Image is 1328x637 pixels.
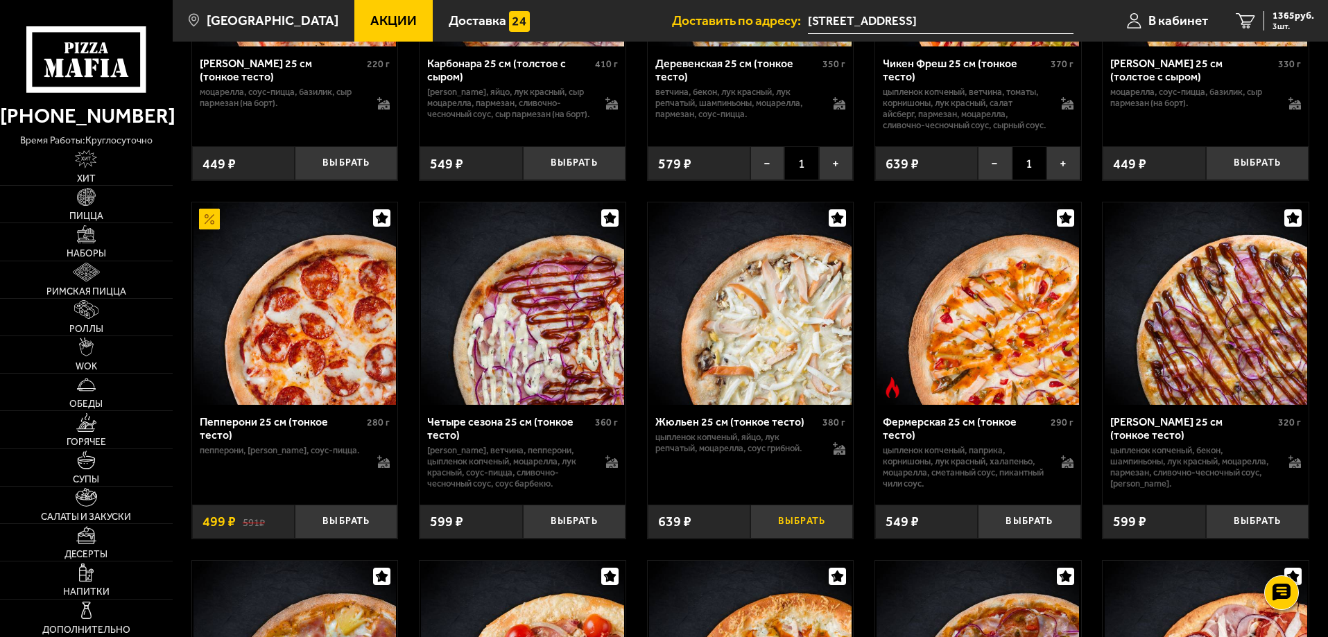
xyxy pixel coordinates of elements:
[595,58,618,70] span: 410 г
[200,415,364,442] div: Пепперони 25 см (тонкое тесто)
[63,587,110,597] span: Напитки
[46,287,126,297] span: Римская пицца
[509,11,530,32] img: 15daf4d41897b9f0e9f617042186c801.svg
[77,174,96,184] span: Хит
[1273,11,1314,21] span: 1365 руб.
[978,146,1012,180] button: −
[64,550,107,559] span: Десерты
[523,505,626,539] button: Выбрать
[1113,155,1146,172] span: 449 ₽
[69,324,103,334] span: Роллы
[1103,202,1309,405] a: Чикен Барбекю 25 см (тонкое тесто)
[202,155,236,172] span: 449 ₽
[1278,417,1301,428] span: 320 г
[193,202,396,405] img: Пепперони 25 см (тонкое тесто)
[200,57,364,83] div: [PERSON_NAME] 25 см (тонкое тесто)
[978,505,1080,539] button: Выбрать
[427,57,592,83] div: Карбонара 25 см (толстое с сыром)
[427,445,592,489] p: [PERSON_NAME], ветчина, пепперони, цыпленок копченый, моцарелла, лук красный, соус-пицца, сливочн...
[648,202,854,405] a: Жюльен 25 см (тонкое тесто)
[1206,146,1309,180] button: Выбрать
[784,146,818,180] span: 1
[199,209,220,229] img: Акционный
[1105,202,1307,405] img: Чикен Барбекю 25 см (тонкое тесто)
[822,58,845,70] span: 350 г
[1113,513,1146,530] span: 599 ₽
[1012,146,1046,180] span: 1
[1051,58,1073,70] span: 370 г
[421,202,623,405] img: Четыре сезона 25 см (тонкое тесто)
[295,505,397,539] button: Выбрать
[1110,445,1275,489] p: цыпленок копченый, бекон, шампиньоны, лук красный, моцарелла, пармезан, сливочно-чесночный соус, ...
[819,146,853,180] button: +
[658,155,691,172] span: 579 ₽
[200,445,364,456] p: пепперони, [PERSON_NAME], соус-пицца.
[882,377,903,398] img: Острое блюдо
[1110,57,1275,83] div: [PERSON_NAME] 25 см (толстое с сыром)
[200,87,364,109] p: моцарелла, соус-пицца, базилик, сыр пармезан (на борт).
[69,211,103,221] span: Пицца
[367,58,390,70] span: 220 г
[883,445,1047,489] p: цыпленок копченый, паприка, корнишоны, лук красный, халапеньо, моцарелла, сметанный соус, пикантн...
[808,8,1073,34] input: Ваш адрес доставки
[67,437,106,447] span: Горячее
[655,415,820,428] div: Жюльен 25 см (тонкое тесто)
[430,155,463,172] span: 549 ₽
[655,57,820,83] div: Деревенская 25 см (тонкое тесто)
[750,146,784,180] button: −
[427,87,592,120] p: [PERSON_NAME], яйцо, лук красный, сыр Моцарелла, пармезан, сливочно-чесночный соус, сыр пармезан ...
[877,202,1079,405] img: Фермерская 25 см (тонкое тесто)
[822,417,845,428] span: 380 г
[750,505,853,539] button: Выбрать
[73,475,99,485] span: Супы
[649,202,852,405] img: Жюльен 25 см (тонкое тесто)
[67,249,106,259] span: Наборы
[367,417,390,428] span: 280 г
[430,513,463,530] span: 599 ₽
[883,87,1047,131] p: цыпленок копченый, ветчина, томаты, корнишоны, лук красный, салат айсберг, пармезан, моцарелла, с...
[886,513,919,530] span: 549 ₽
[1273,22,1314,30] span: 3 шт.
[76,362,97,372] span: WOK
[420,202,626,405] a: Четыре сезона 25 см (тонкое тесто)
[370,14,417,27] span: Акции
[1206,505,1309,539] button: Выбрать
[202,513,236,530] span: 499 ₽
[295,146,397,180] button: Выбрать
[883,415,1047,442] div: Фермерская 25 см (тонкое тесто)
[886,155,919,172] span: 639 ₽
[1148,14,1208,27] span: В кабинет
[1278,58,1301,70] span: 330 г
[1110,87,1275,109] p: моцарелла, соус-пицца, базилик, сыр пармезан (на борт).
[42,625,130,635] span: Дополнительно
[655,432,820,454] p: цыпленок копченый, яйцо, лук репчатый, моцарелла, соус грибной.
[875,202,1081,405] a: Острое блюдоФермерская 25 см (тонкое тесто)
[69,399,103,409] span: Обеды
[1051,417,1073,428] span: 290 г
[192,202,398,405] a: АкционныйПепперони 25 см (тонкое тесто)
[427,415,592,442] div: Четыре сезона 25 см (тонкое тесто)
[41,512,131,522] span: Салаты и закуски
[595,417,618,428] span: 360 г
[672,14,808,27] span: Доставить по адресу:
[658,513,691,530] span: 639 ₽
[243,515,265,529] s: 591 ₽
[1110,415,1275,442] div: [PERSON_NAME] 25 см (тонкое тесто)
[883,57,1047,83] div: Чикен Фреш 25 см (тонкое тесто)
[655,87,820,120] p: ветчина, бекон, лук красный, лук репчатый, шампиньоны, моцарелла, пармезан, соус-пицца.
[207,14,338,27] span: [GEOGRAPHIC_DATA]
[1046,146,1080,180] button: +
[449,14,506,27] span: Доставка
[523,146,626,180] button: Выбрать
